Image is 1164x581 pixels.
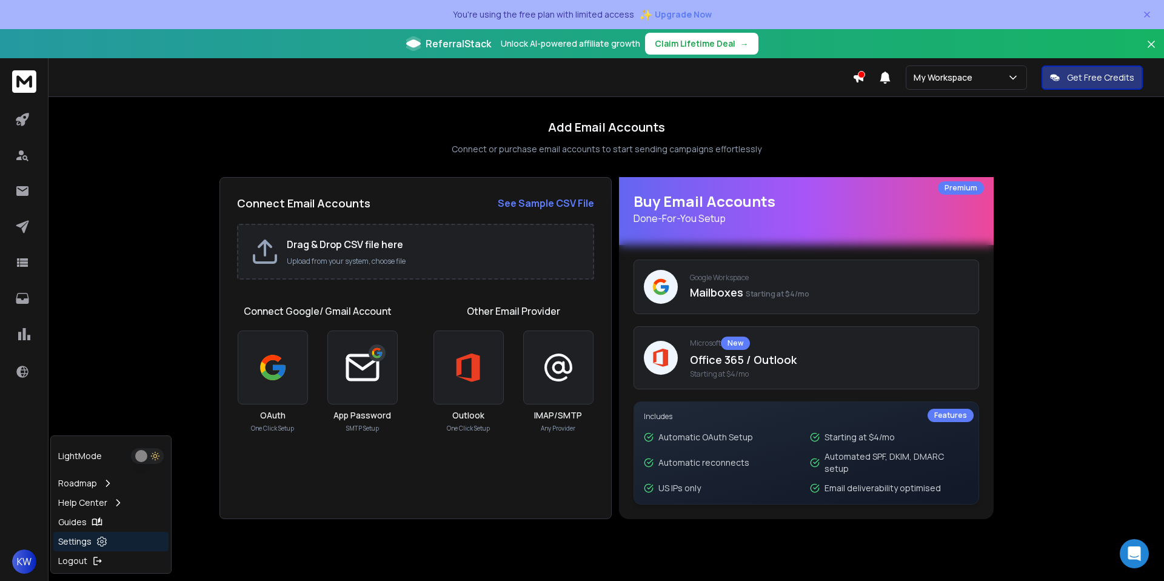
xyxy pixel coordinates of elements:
[548,119,665,136] h1: Add Email Accounts
[746,289,809,299] span: Starting at $4/mo
[58,536,92,548] p: Settings
[634,192,979,226] h1: Buy Email Accounts
[824,431,895,443] p: Starting at $4/mo
[12,549,36,574] button: KW
[639,6,652,23] span: ✨
[1067,72,1134,84] p: Get Free Credits
[251,424,294,433] p: One Click Setup
[53,512,169,532] a: Guides
[467,304,560,318] h1: Other Email Provider
[1042,65,1143,90] button: Get Free Credits
[237,195,370,212] h2: Connect Email Accounts
[287,257,581,266] p: Upload from your system, choose file
[534,409,582,421] h3: IMAP/SMTP
[914,72,977,84] p: My Workspace
[498,196,594,210] a: See Sample CSV File
[244,304,392,318] h1: Connect Google/ Gmail Account
[644,412,969,421] p: Includes
[53,474,169,493] a: Roadmap
[928,409,974,422] div: Features
[452,143,761,155] p: Connect or purchase email accounts to start sending campaigns effortlessly
[634,211,979,226] p: Done-For-You Setup
[938,181,984,195] div: Premium
[645,33,758,55] button: Claim Lifetime Deal→
[690,337,969,350] p: Microsoft
[690,351,969,368] p: Office 365 / Outlook
[721,337,750,350] div: New
[690,273,969,283] p: Google Workspace
[447,424,490,433] p: One Click Setup
[287,237,581,252] h2: Drag & Drop CSV file here
[453,8,634,21] p: You're using the free plan with limited access
[1143,36,1159,65] button: Close banner
[655,8,712,21] span: Upgrade Now
[260,409,286,421] h3: OAuth
[58,497,107,509] p: Help Center
[658,431,753,443] p: Automatic OAuth Setup
[690,369,969,379] span: Starting at $4/mo
[824,482,941,494] p: Email deliverability optimised
[58,516,87,528] p: Guides
[740,38,749,50] span: →
[58,555,87,567] p: Logout
[346,424,379,433] p: SMTP Setup
[452,409,484,421] h3: Outlook
[658,482,701,494] p: US IPs only
[690,284,969,301] p: Mailboxes
[58,477,97,489] p: Roadmap
[824,451,969,475] p: Automated SPF, DKIM, DMARC setup
[53,493,169,512] a: Help Center
[1120,539,1149,568] div: Open Intercom Messenger
[501,38,640,50] p: Unlock AI-powered affiliate growth
[53,532,169,551] a: Settings
[639,2,712,27] button: ✨Upgrade Now
[658,457,749,469] p: Automatic reconnects
[58,450,102,462] p: Light Mode
[333,409,391,421] h3: App Password
[426,36,491,51] span: ReferralStack
[541,424,575,433] p: Any Provider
